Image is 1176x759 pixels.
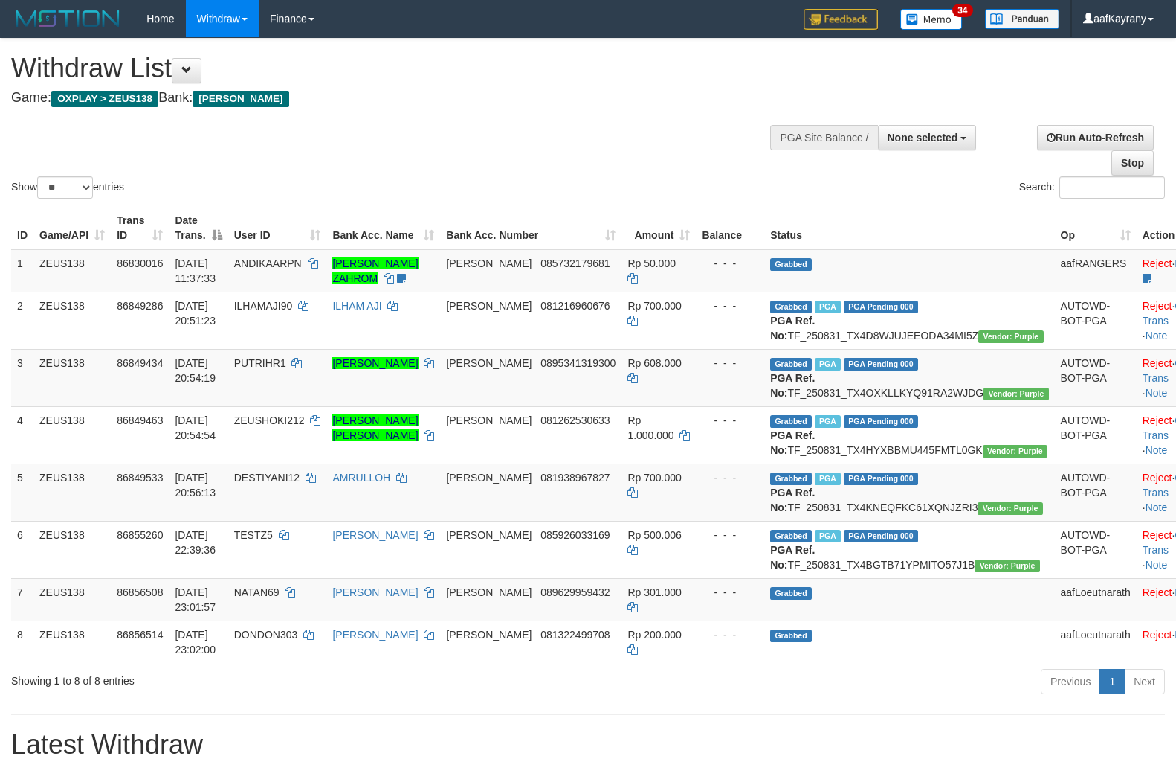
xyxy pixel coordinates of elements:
a: ILHAM AJI [332,300,381,312]
span: TESTZ5 [234,529,273,541]
td: 1 [11,249,33,292]
a: [PERSON_NAME] [332,357,418,369]
span: [PERSON_NAME] [446,257,532,269]
td: 4 [11,406,33,464]
th: Status [764,207,1054,249]
b: PGA Ref. No: [770,544,815,571]
a: Reject [1143,414,1172,426]
td: AUTOWD-BOT-PGA [1055,349,1137,406]
span: PGA Pending [844,473,918,485]
td: 7 [11,578,33,621]
div: - - - [702,470,758,485]
span: Marked by aafRornrotha [815,301,841,313]
td: ZEUS138 [33,464,111,521]
span: ZEUSHOKI212 [234,414,305,426]
span: [DATE] 20:56:13 [175,472,216,499]
b: PGA Ref. No: [770,372,815,399]
span: Marked by aafRornrotha [815,358,841,371]
div: - - - [702,256,758,271]
img: panduan.png [985,9,1059,29]
b: PGA Ref. No: [770,487,815,513]
span: 86856508 [117,586,163,598]
div: - - - [702,627,758,642]
span: Vendor URL: https://trx4.1velocity.biz [978,502,1042,515]
a: Note [1146,559,1168,571]
span: Rp 200.000 [627,629,681,641]
span: Rp 1.000.000 [627,414,673,441]
th: Amount: activate to sort column ascending [621,207,696,249]
span: PGA Pending [844,358,918,371]
a: Previous [1041,669,1100,694]
span: Rp 700.000 [627,472,681,484]
span: Vendor URL: https://trx4.1velocity.biz [983,445,1047,458]
span: Copy 089629959432 to clipboard [540,586,610,598]
td: 6 [11,521,33,578]
a: Note [1146,444,1168,456]
span: Grabbed [770,630,812,642]
img: MOTION_logo.png [11,7,124,30]
span: None selected [888,132,958,144]
th: Game/API: activate to sort column ascending [33,207,111,249]
span: [PERSON_NAME] [446,414,532,426]
span: [PERSON_NAME] [446,629,532,641]
span: Grabbed [770,530,812,542]
span: Copy 085732179681 to clipboard [540,257,610,269]
div: Showing 1 to 8 of 8 entries [11,667,479,688]
span: [DATE] 23:02:00 [175,629,216,656]
span: 86856514 [117,629,163,641]
span: Grabbed [770,258,812,271]
a: Reject [1143,586,1172,598]
th: Bank Acc. Number: activate to sort column ascending [440,207,621,249]
a: Reject [1143,629,1172,641]
span: Marked by aafRornrotha [815,473,841,485]
a: Reject [1143,529,1172,541]
span: Grabbed [770,415,812,428]
span: Marked by aafRornrotha [815,415,841,428]
span: [PERSON_NAME] [446,357,532,369]
td: TF_250831_TX4BGTB71YPMITO57J1B [764,521,1054,578]
span: 86855260 [117,529,163,541]
th: Op: activate to sort column ascending [1055,207,1137,249]
span: Grabbed [770,358,812,371]
span: DESTIYANI12 [234,472,300,484]
span: 86849463 [117,414,163,426]
span: [DATE] 11:37:33 [175,257,216,284]
a: [PERSON_NAME] ZAHROM [332,257,418,284]
td: aafLoeutnarath [1055,621,1137,663]
span: PGA Pending [844,415,918,428]
a: Reject [1143,357,1172,369]
span: 86830016 [117,257,163,269]
span: NATAN69 [234,586,280,598]
img: Button%20Memo.svg [900,9,963,30]
td: TF_250831_TX4KNEQFKC61XQNJZRI3 [764,464,1054,521]
a: Reject [1143,300,1172,312]
td: ZEUS138 [33,249,111,292]
span: 34 [952,4,972,17]
a: [PERSON_NAME] [332,586,418,598]
a: Next [1124,669,1165,694]
td: aafLoeutnarath [1055,578,1137,621]
a: [PERSON_NAME] [332,629,418,641]
span: ANDIKAARPN [234,257,302,269]
td: 3 [11,349,33,406]
span: OXPLAY > ZEUS138 [51,91,158,107]
th: User ID: activate to sort column ascending [228,207,327,249]
span: [PERSON_NAME] [446,472,532,484]
td: ZEUS138 [33,578,111,621]
div: - - - [702,585,758,600]
td: AUTOWD-BOT-PGA [1055,292,1137,349]
td: AUTOWD-BOT-PGA [1055,406,1137,464]
span: [DATE] 22:39:36 [175,529,216,556]
a: [PERSON_NAME] [PERSON_NAME] [332,414,418,441]
a: Run Auto-Refresh [1037,125,1154,150]
div: - - - [702,528,758,542]
td: 5 [11,464,33,521]
td: aafRANGERS [1055,249,1137,292]
td: AUTOWD-BOT-PGA [1055,464,1137,521]
div: PGA Site Balance / [770,125,877,150]
span: Vendor URL: https://trx4.1velocity.biz [983,388,1048,400]
span: Marked by aafmaleo [815,530,841,542]
b: PGA Ref. No: [770,315,815,342]
span: [PERSON_NAME] [446,529,532,541]
a: Note [1146,387,1168,399]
